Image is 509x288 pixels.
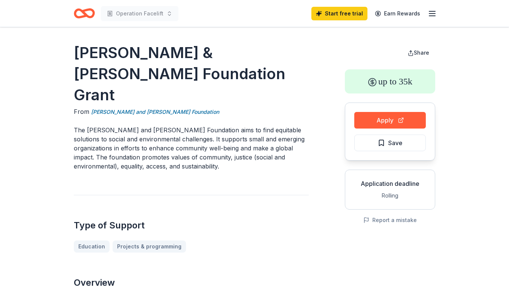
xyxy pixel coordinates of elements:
div: Application deadline [351,179,429,188]
a: Education [74,241,110,253]
a: Home [74,5,95,22]
span: Share [414,49,429,56]
button: Apply [354,112,426,129]
button: Save [354,135,426,151]
h1: [PERSON_NAME] & [PERSON_NAME] Foundation Grant [74,42,309,106]
button: Operation Facelift [101,6,178,21]
span: Operation Facelift [116,9,163,18]
div: up to 35k [345,69,435,93]
div: Rolling [351,191,429,200]
span: Save [388,138,402,148]
button: Report a mistake [363,216,417,225]
a: Projects & programming [113,241,186,253]
button: Share [402,45,435,60]
p: The [PERSON_NAME] and [PERSON_NAME] Foundation aims to find equitable solutions to social and env... [74,126,309,171]
h2: Type of Support [74,219,309,231]
a: [PERSON_NAME] and [PERSON_NAME] Foundation [91,107,219,116]
a: Start free trial [311,7,367,20]
div: From [74,107,309,116]
a: Earn Rewards [370,7,425,20]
